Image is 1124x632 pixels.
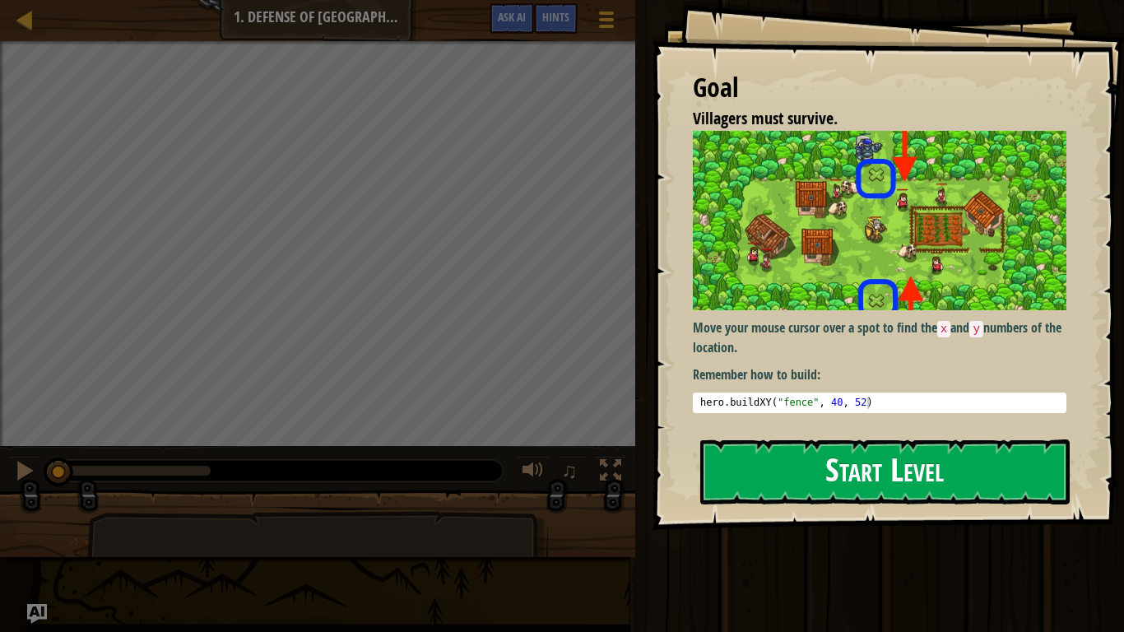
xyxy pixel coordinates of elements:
[693,69,1066,107] div: Goal
[558,456,586,490] button: ♫
[8,456,41,490] button: Ctrl + P: Pause
[937,321,951,337] code: x
[27,604,47,624] button: Ask AI
[490,3,534,34] button: Ask AI
[693,365,1066,384] p: Remember how to build:
[594,456,627,490] button: Toggle fullscreen
[693,107,838,129] span: Villagers must survive.
[498,9,526,25] span: Ask AI
[700,439,1070,504] button: Start Level
[672,107,1062,131] li: Villagers must survive.
[561,458,578,483] span: ♫
[586,3,627,42] button: Show game menu
[969,321,983,337] code: y
[542,9,569,25] span: Hints
[517,456,550,490] button: Adjust volume
[693,131,1066,311] img: Defense of plainswood
[693,318,1066,356] p: Move your mouse cursor over a spot to find the and numbers of the location.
